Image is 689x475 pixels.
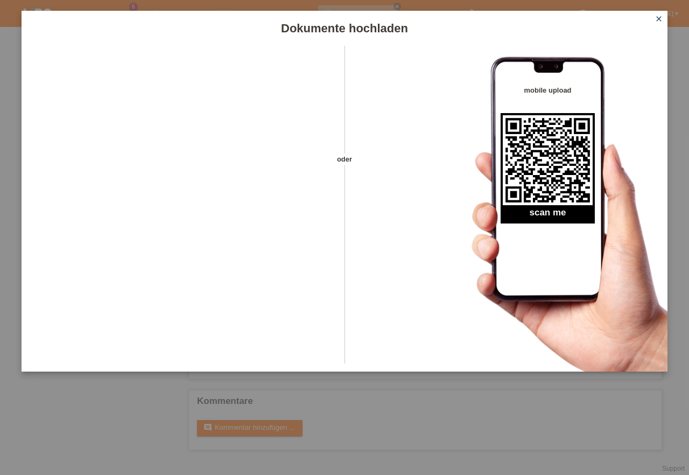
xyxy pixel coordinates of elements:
h4: mobile upload [501,86,595,94]
a: close [652,13,666,26]
span: oder [326,153,363,165]
h2: scan me [501,207,595,223]
i: close [655,15,663,23]
h1: Dokumente hochladen [22,22,667,35]
iframe: Upload [38,73,326,342]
